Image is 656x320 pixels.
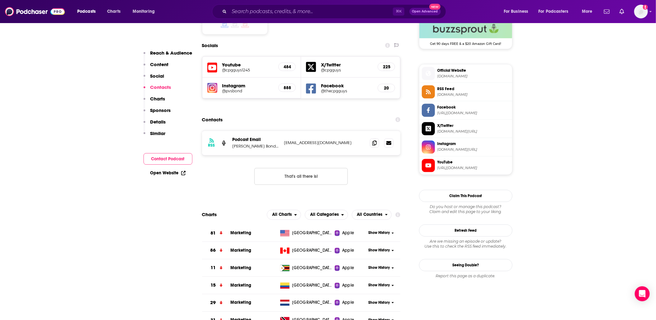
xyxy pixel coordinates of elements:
[144,119,166,130] button: Details
[321,83,373,89] h5: Facebook
[284,64,290,70] h5: 484
[419,205,512,210] span: Do you host or manage this podcast?
[429,4,441,10] span: New
[419,38,512,46] span: Get 90 days FREE & a $20 Amazon Gift Card!
[73,7,104,17] button: open menu
[144,96,165,107] button: Charts
[437,141,510,147] span: Instagram
[437,148,510,152] span: instagram.com/pvsbond
[335,230,366,236] a: Apple
[292,265,333,271] span: Zimbabwe
[222,62,274,68] h5: Youtube
[368,283,390,288] span: Show History
[278,265,335,271] a: [GEOGRAPHIC_DATA]
[202,40,218,51] h2: Socials
[342,230,354,236] span: Apple
[422,67,510,80] a: Official Website[DOMAIN_NAME]
[321,89,373,93] a: @thecpgguys
[272,213,292,217] span: All Charts
[222,89,274,93] a: @pvsbond
[437,160,510,165] span: YouTube
[230,230,251,236] a: Marketing
[210,299,216,307] h3: 29
[634,5,648,18] img: User Profile
[210,282,216,289] h3: 15
[437,123,510,128] span: X/Twitter
[202,259,230,277] a: 11
[310,213,339,217] span: All Categories
[292,230,333,236] span: United States
[499,7,536,17] button: open menu
[582,7,592,16] span: More
[422,122,510,135] a: X/Twitter[DOMAIN_NAME][URL]
[635,286,650,301] div: Open Intercom Messenger
[368,230,390,236] span: Show History
[107,7,120,16] span: Charts
[210,247,216,254] h3: 86
[278,230,335,236] a: [GEOGRAPHIC_DATA]
[419,20,512,38] img: Buzzsprout Deal: Get 90 days FREE & a $20 Amazon Gift Card!
[366,265,396,271] button: Show History
[422,159,510,172] a: YouTube[URL][DOMAIN_NAME]
[230,248,251,253] span: Marketing
[103,7,124,17] a: Charts
[229,7,393,17] input: Search podcasts, credits, & more...
[357,213,383,217] span: All Countries
[419,239,512,249] div: Are we missing an episode or update? Use this to check the RSS feed immediately.
[254,168,348,185] button: Nothing here.
[202,114,223,126] h2: Contacts
[230,283,251,288] span: Marketing
[504,7,528,16] span: For Business
[437,129,510,134] span: twitter.com/cpgguys
[422,104,510,117] a: Facebook[URL][DOMAIN_NAME]
[202,277,230,294] a: 15
[366,300,396,306] button: Show History
[144,130,166,142] button: Similar
[207,83,217,93] img: iconImage
[335,300,366,306] a: Apple
[233,144,279,149] p: [PERSON_NAME] Bond & Sri [PERSON_NAME]
[342,248,354,254] span: Apple
[222,68,274,72] h5: @cpgguys1245
[150,170,186,176] a: Open Website
[292,283,333,289] span: Colombia
[150,50,192,56] p: Reach & Audience
[278,248,335,254] a: [GEOGRAPHIC_DATA]
[150,73,164,79] p: Social
[144,61,169,73] button: Content
[419,20,512,45] a: Buzzsprout Deal: Get 90 days FREE & a $20 Amazon Gift Card!
[617,6,627,17] a: Show notifications dropdown
[267,210,301,220] button: open menu
[5,6,65,17] img: Podchaser - Follow, Share and Rate Podcasts
[366,230,396,236] button: Show History
[422,141,510,154] a: Instagram[DOMAIN_NAME][URL]
[144,50,192,61] button: Reach & Audience
[202,212,217,218] h2: Charts
[422,85,510,99] a: RSS Feed[DOMAIN_NAME]
[144,153,192,165] button: Contact Podcast
[321,68,373,72] a: @cpgguys
[437,92,510,97] span: feeds.buzzsprout.com
[342,265,354,271] span: Apple
[305,210,348,220] h2: Categories
[144,73,164,85] button: Social
[419,225,512,237] button: Refresh Feed
[230,265,251,271] span: Marketing
[578,7,600,17] button: open menu
[383,85,390,91] h5: 20
[202,294,230,312] a: 29
[144,107,171,119] button: Sponsors
[352,210,392,220] h2: Countries
[437,104,510,110] span: Facebook
[419,259,512,271] a: Seeing Double?
[368,300,390,306] span: Show History
[278,283,335,289] a: [GEOGRAPHIC_DATA]
[202,225,230,242] a: 81
[643,5,648,10] svg: Add a profile image
[150,130,166,136] p: Similar
[535,7,578,17] button: open menu
[267,210,301,220] h2: Platforms
[602,6,612,17] a: Show notifications dropdown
